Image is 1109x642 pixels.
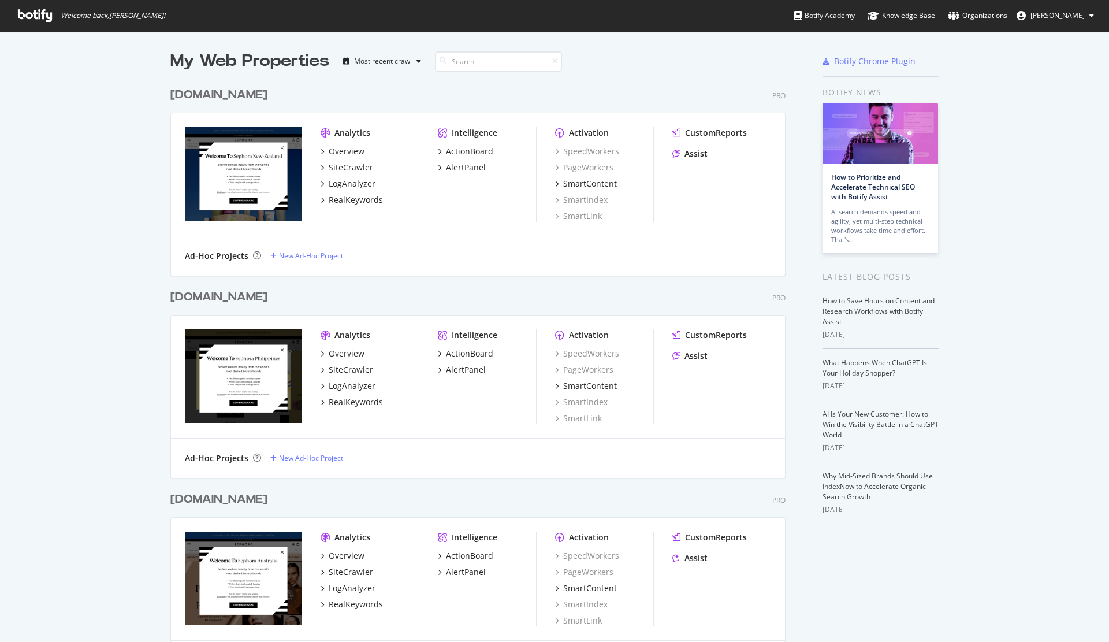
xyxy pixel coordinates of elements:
[170,50,329,73] div: My Web Properties
[185,452,248,464] div: Ad-Hoc Projects
[1007,6,1103,25] button: [PERSON_NAME]
[823,86,939,99] div: Botify news
[279,251,343,261] div: New Ad-Hoc Project
[569,532,609,543] div: Activation
[446,162,486,173] div: AlertPanel
[329,582,375,594] div: LogAnalyzer
[685,329,747,341] div: CustomReports
[834,55,916,67] div: Botify Chrome Plugin
[438,550,493,562] a: ActionBoard
[446,146,493,157] div: ActionBoard
[185,329,302,423] img: sephora.ph
[555,550,619,562] a: SpeedWorkers
[555,178,617,190] a: SmartContent
[555,210,602,222] div: SmartLink
[435,51,562,72] input: Search
[334,127,370,139] div: Analytics
[948,10,1007,21] div: Organizations
[170,289,267,306] div: [DOMAIN_NAME]
[823,358,927,378] a: What Happens When ChatGPT Is Your Holiday Shopper?
[823,270,939,283] div: Latest Blog Posts
[555,380,617,392] a: SmartContent
[672,532,747,543] a: CustomReports
[831,172,915,202] a: How to Prioritize and Accelerate Technical SEO with Botify Assist
[446,348,493,359] div: ActionBoard
[61,11,165,20] span: Welcome back, [PERSON_NAME] !
[555,194,608,206] a: SmartIndex
[823,103,938,164] img: How to Prioritize and Accelerate Technical SEO with Botify Assist
[452,329,497,341] div: Intelligence
[569,127,609,139] div: Activation
[321,396,383,408] a: RealKeywords
[555,396,608,408] a: SmartIndex
[555,599,608,610] a: SmartIndex
[329,550,364,562] div: Overview
[772,91,786,101] div: Pro
[452,532,497,543] div: Intelligence
[438,162,486,173] a: AlertPanel
[170,491,272,508] a: [DOMAIN_NAME]
[185,127,302,221] img: sephora.nz
[321,178,375,190] a: LogAnalyzer
[321,380,375,392] a: LogAnalyzer
[321,550,364,562] a: Overview
[555,348,619,359] div: SpeedWorkers
[563,582,617,594] div: SmartContent
[329,178,375,190] div: LogAnalyzer
[672,127,747,139] a: CustomReports
[438,566,486,578] a: AlertPanel
[329,194,383,206] div: RealKeywords
[563,178,617,190] div: SmartContent
[685,127,747,139] div: CustomReports
[555,582,617,594] a: SmartContent
[823,504,939,515] div: [DATE]
[270,453,343,463] a: New Ad-Hoc Project
[672,148,708,159] a: Assist
[334,329,370,341] div: Analytics
[563,380,617,392] div: SmartContent
[446,566,486,578] div: AlertPanel
[438,348,493,359] a: ActionBoard
[685,532,747,543] div: CustomReports
[831,207,929,244] div: AI search demands speed and agility, yet multi-step technical workflows take time and effort. Tha...
[823,296,935,326] a: How to Save Hours on Content and Research Workflows with Botify Assist
[555,413,602,424] a: SmartLink
[555,364,613,376] a: PageWorkers
[321,194,383,206] a: RealKeywords
[170,491,267,508] div: [DOMAIN_NAME]
[185,532,302,625] img: sephora.com.au
[555,615,602,626] a: SmartLink
[329,348,364,359] div: Overview
[446,364,486,376] div: AlertPanel
[672,350,708,362] a: Assist
[329,162,373,173] div: SiteCrawler
[170,87,267,103] div: [DOMAIN_NAME]
[672,329,747,341] a: CustomReports
[794,10,855,21] div: Botify Academy
[321,364,373,376] a: SiteCrawler
[329,396,383,408] div: RealKeywords
[868,10,935,21] div: Knowledge Base
[772,495,786,505] div: Pro
[672,552,708,564] a: Assist
[338,52,426,70] button: Most recent crawl
[555,162,613,173] a: PageWorkers
[555,566,613,578] a: PageWorkers
[185,250,248,262] div: Ad-Hoc Projects
[823,409,939,440] a: AI Is Your New Customer: How to Win the Visibility Battle in a ChatGPT World
[170,289,272,306] a: [DOMAIN_NAME]
[321,566,373,578] a: SiteCrawler
[555,146,619,157] a: SpeedWorkers
[321,162,373,173] a: SiteCrawler
[684,350,708,362] div: Assist
[772,293,786,303] div: Pro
